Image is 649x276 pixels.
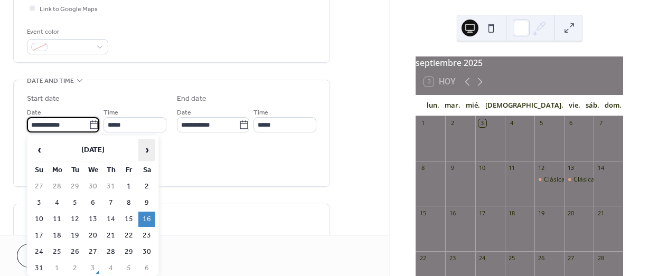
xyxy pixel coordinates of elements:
td: 1 [120,179,137,194]
div: Clásicas del Amor [573,175,626,184]
span: Link to Google Maps [40,4,98,15]
th: Mo [49,163,65,178]
th: Fr [120,163,137,178]
div: 26 [538,254,545,262]
span: Date [177,107,191,118]
td: 21 [102,228,119,243]
td: 18 [49,228,65,243]
span: Date and time [27,75,74,87]
td: 2 [138,179,155,194]
div: Start date [27,93,60,104]
td: 23 [138,228,155,243]
div: [DEMOGRAPHIC_DATA]. [483,95,566,116]
td: 6 [84,195,101,211]
th: Su [31,163,48,178]
div: 2 [448,119,456,127]
td: 29 [120,244,137,260]
td: 20 [84,228,101,243]
div: 12 [538,164,545,172]
div: 21 [597,209,605,217]
div: mié. [463,95,483,116]
button: Cancel [17,244,82,268]
div: 9 [448,164,456,172]
td: 28 [102,244,119,260]
div: vie. [566,95,583,116]
td: 16 [138,212,155,227]
td: 30 [84,179,101,194]
td: 31 [102,179,119,194]
div: septiembre 2025 [416,56,623,69]
td: 14 [102,212,119,227]
div: dom. [602,95,624,116]
td: 27 [31,179,48,194]
td: 4 [49,195,65,211]
span: ‹ [31,139,47,160]
td: 22 [120,228,137,243]
div: 8 [419,164,427,172]
div: 6 [567,119,575,127]
div: lun. [424,95,442,116]
td: 6 [138,261,155,276]
div: 20 [567,209,575,217]
th: Th [102,163,119,178]
div: Clásicas del Amor [564,175,594,184]
span: Time [253,107,268,118]
div: End date [177,93,206,104]
div: 1 [419,119,427,127]
td: 2 [67,261,83,276]
td: 15 [120,212,137,227]
div: 19 [538,209,545,217]
div: 18 [508,209,516,217]
div: 4 [508,119,516,127]
td: 5 [67,195,83,211]
span: Date [27,107,41,118]
td: 12 [67,212,83,227]
div: sáb. [583,95,602,116]
td: 11 [49,212,65,227]
th: [DATE] [49,139,137,161]
div: 28 [597,254,605,262]
td: 1 [49,261,65,276]
td: 24 [31,244,48,260]
td: 5 [120,261,137,276]
td: 26 [67,244,83,260]
div: 24 [478,254,486,262]
div: 22 [419,254,427,262]
div: 17 [478,209,486,217]
td: 7 [102,195,119,211]
div: 5 [538,119,545,127]
td: 13 [84,212,101,227]
div: 11 [508,164,516,172]
div: 23 [448,254,456,262]
div: 25 [508,254,516,262]
th: Sa [138,163,155,178]
div: 16 [448,209,456,217]
div: Clásicas del Amor [544,175,597,184]
th: We [84,163,101,178]
td: 29 [67,179,83,194]
td: 8 [120,195,137,211]
div: 13 [567,164,575,172]
div: 10 [478,164,486,172]
div: Event color [27,26,106,37]
td: 10 [31,212,48,227]
td: 31 [31,261,48,276]
td: 3 [84,261,101,276]
div: 7 [597,119,605,127]
span: › [139,139,155,160]
td: 17 [31,228,48,243]
div: 15 [419,209,427,217]
div: 27 [567,254,575,262]
td: 27 [84,244,101,260]
td: 25 [49,244,65,260]
td: 19 [67,228,83,243]
span: Time [104,107,118,118]
div: 3 [478,119,486,127]
td: 30 [138,244,155,260]
td: 3 [31,195,48,211]
td: 4 [102,261,119,276]
div: mar. [442,95,463,116]
td: 28 [49,179,65,194]
th: Tu [67,163,83,178]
